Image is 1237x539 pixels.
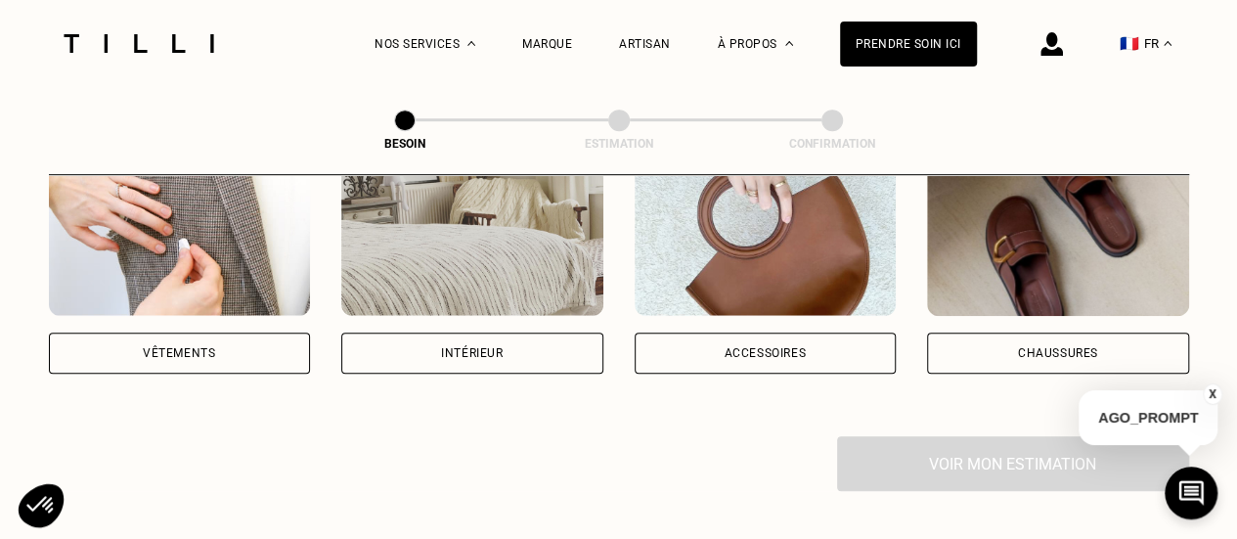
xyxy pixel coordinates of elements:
[1203,383,1222,405] button: X
[1164,41,1171,46] img: menu déroulant
[927,140,1189,316] img: Chaussures
[1040,32,1063,56] img: icône connexion
[785,41,793,46] img: Menu déroulant à propos
[619,37,671,51] a: Artisan
[1018,347,1098,359] div: Chaussures
[307,137,503,151] div: Besoin
[49,140,311,316] img: Vêtements
[840,22,977,67] a: Prendre soin ici
[521,137,717,151] div: Estimation
[143,347,215,359] div: Vêtements
[522,37,572,51] a: Marque
[57,34,221,53] img: Logo du service de couturière Tilli
[635,140,897,316] img: Accessoires
[441,347,503,359] div: Intérieur
[1120,34,1139,53] span: 🇫🇷
[724,347,806,359] div: Accessoires
[467,41,475,46] img: Menu déroulant
[734,137,930,151] div: Confirmation
[341,140,603,316] img: Intérieur
[1079,390,1217,445] p: AGO_PROMPT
